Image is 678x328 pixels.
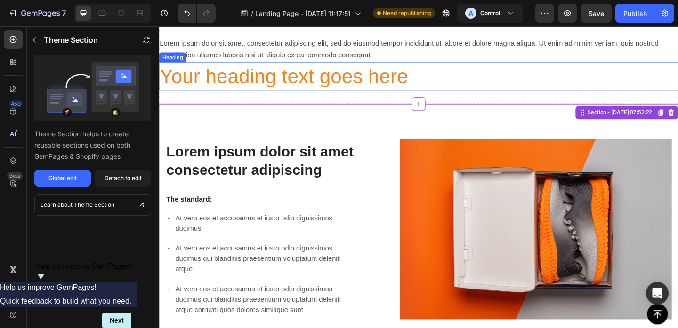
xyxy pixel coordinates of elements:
[95,170,151,187] button: Detach to edit
[40,200,73,210] p: Learn about
[62,8,66,19] p: 7
[74,200,114,210] p: Theme Section
[34,128,151,162] p: Theme Section helps to create reusable sections used on both GemPages & Shopify pages
[4,4,70,23] button: 7
[480,8,500,18] h3: Control
[383,9,431,17] span: Need republishing
[468,8,473,18] p: A
[34,170,91,187] button: Global edit
[457,4,523,23] button: AControl
[44,34,98,46] p: Theme Section
[465,90,539,98] div: Section - [DATE] 07:52:22
[48,174,77,182] div: Global edit
[255,8,351,18] span: Landing Page - [DATE] 11:17:51
[615,4,655,23] button: Publish
[34,194,151,216] a: Learn about Theme Section
[581,4,612,23] button: Save
[251,8,253,18] span: /
[262,122,558,319] img: gempages_432750572815254551-fce0b9b5-3241-4266-a307-d832f697fc79.png
[9,100,23,108] div: 450
[7,172,23,180] div: Beta
[105,174,142,182] div: Detach to edit
[178,4,216,23] div: Undo/Redo
[623,8,647,18] div: Publish
[646,282,669,305] div: Open Intercom Messenger
[35,262,132,282] button: Show survey - Help us improve GemPages!
[589,9,604,17] span: Save
[35,262,132,270] span: Help us improve GemPages!
[18,280,217,314] p: At vero eos et accusamus et iusto odio dignissimos ducimus qui blanditiis praesentium voluptatum ...
[159,26,678,328] iframe: Design area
